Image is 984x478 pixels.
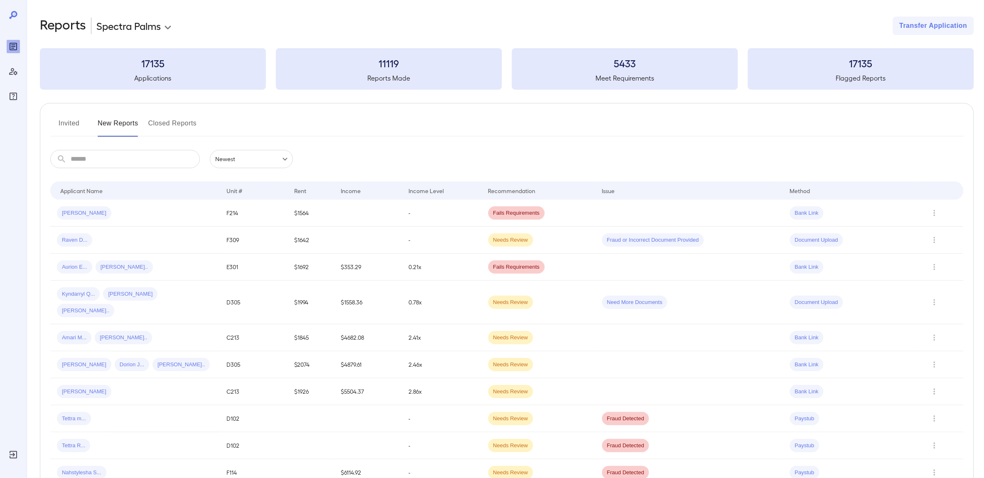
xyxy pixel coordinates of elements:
button: Closed Reports [148,117,197,137]
div: Applicant Name [60,186,103,196]
h3: 11119 [276,56,502,70]
div: Reports [7,40,20,53]
span: Tettra m... [57,415,91,423]
button: Row Actions [928,233,941,247]
span: [PERSON_NAME] [57,361,111,369]
div: Issue [602,186,615,196]
td: 2.46x [402,351,482,378]
td: $1564 [288,200,335,227]
td: - [402,432,482,459]
td: 0.78x [402,281,482,324]
td: D102 [220,405,288,432]
td: $1642 [288,227,335,254]
button: Row Actions [928,296,941,309]
div: Manage Users [7,65,20,78]
span: Needs Review [488,388,533,396]
td: $4879.61 [335,351,402,378]
span: Paystub [790,469,819,477]
button: Row Actions [928,385,941,398]
div: Recommendation [488,186,536,196]
button: New Reports [98,117,138,137]
td: D305 [220,281,288,324]
span: Bank Link [790,263,824,271]
button: Row Actions [928,331,941,344]
span: Amari M... [57,334,91,342]
span: [PERSON_NAME].. [96,263,153,271]
span: Fraud Detected [602,469,649,477]
td: $4682.08 [335,324,402,351]
td: $1845 [288,324,335,351]
td: - [402,200,482,227]
td: 0.21x [402,254,482,281]
div: Newest [210,150,293,168]
span: Nahstylesha S... [57,469,106,477]
h2: Reports [40,17,86,35]
td: $1692 [288,254,335,281]
span: Tettra R... [57,442,90,450]
h3: 17135 [748,56,974,70]
button: Row Actions [928,358,941,371]
h5: Flagged Reports [748,73,974,83]
div: Rent [294,186,307,196]
button: Row Actions [928,412,941,425]
td: - [402,227,482,254]
h5: Meet Requirements [512,73,738,83]
td: 2.41x [402,324,482,351]
div: Method [790,186,810,196]
td: $353.29 [335,254,402,281]
td: $2074 [288,351,335,378]
td: F309 [220,227,288,254]
span: Needs Review [488,442,533,450]
span: Needs Review [488,334,533,342]
div: Log Out [7,448,20,461]
h5: Applications [40,73,266,83]
span: Fraud Detected [602,442,649,450]
td: C213 [220,324,288,351]
span: Aurion E... [57,263,92,271]
span: Needs Review [488,236,533,244]
span: Need More Documents [602,299,668,306]
td: - [402,405,482,432]
span: Needs Review [488,469,533,477]
span: Fraud or Incorrect Document Provided [602,236,704,244]
td: $1558.36 [335,281,402,324]
span: [PERSON_NAME].. [153,361,210,369]
td: F214 [220,200,288,227]
span: [PERSON_NAME] [57,388,111,396]
span: [PERSON_NAME] [103,290,157,298]
td: D102 [220,432,288,459]
h3: 5433 [512,56,738,70]
button: Row Actions [928,439,941,452]
button: Row Actions [928,206,941,220]
h5: Reports Made [276,73,502,83]
td: $1994 [288,281,335,324]
div: Income [341,186,361,196]
span: Needs Review [488,415,533,423]
h3: 17135 [40,56,266,70]
td: $5504.37 [335,378,402,405]
button: Transfer Application [893,17,974,35]
span: Fails Requirements [488,209,545,217]
span: [PERSON_NAME].. [95,334,152,342]
button: Invited [50,117,88,137]
summary: 17135Applications11119Reports Made5433Meet Requirements17135Flagged Reports [40,48,974,90]
td: C213 [220,378,288,405]
span: Dorion J... [115,361,149,369]
span: Paystub [790,442,819,450]
span: Needs Review [488,361,533,369]
span: Bank Link [790,388,824,396]
span: Bank Link [790,361,824,369]
span: Fraud Detected [602,415,649,423]
span: Needs Review [488,299,533,306]
div: Unit # [226,186,242,196]
td: 2.86x [402,378,482,405]
span: Bank Link [790,334,824,342]
span: Raven D... [57,236,92,244]
button: Row Actions [928,260,941,274]
td: D305 [220,351,288,378]
span: Paystub [790,415,819,423]
p: Spectra Palms [96,19,161,32]
div: FAQ [7,90,20,103]
span: Kyndarryl Q... [57,290,100,298]
div: Income Level [409,186,444,196]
